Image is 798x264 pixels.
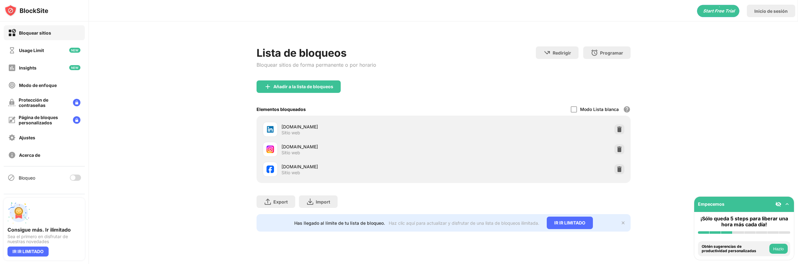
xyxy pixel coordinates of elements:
div: Modo Lista blanca [580,107,619,112]
img: lock-menu.svg [73,116,80,124]
div: Import [316,199,330,204]
div: IR IR LIMITADO [547,217,593,229]
div: Consigue más. Ir ilimitado [7,227,81,233]
img: block-on.svg [8,29,16,37]
div: Bloquear sitios de forma permanente o por horario [257,62,376,68]
div: Protección de contraseñas [19,97,68,108]
div: Sea el primero en disfrutar de nuestras novedades [7,234,81,244]
img: favicons [267,126,274,133]
div: Sitio web [281,170,300,175]
img: time-usage-off.svg [8,46,16,54]
img: focus-off.svg [8,81,16,89]
div: IR IR LIMITADO [7,247,49,257]
div: Haz clic aquí para actualizar y disfrutar de una lista de bloqueos ilimitada. [389,220,539,226]
img: customize-block-page-off.svg [8,116,16,124]
div: Inicio de sesión [754,8,788,14]
img: insights-off.svg [8,64,16,72]
div: Modo de enfoque [19,83,57,88]
div: Insights [19,65,36,70]
div: [DOMAIN_NAME] [281,123,444,130]
img: new-icon.svg [69,48,80,53]
img: logo-blocksite.svg [4,4,48,17]
div: Ajustes [19,135,35,140]
div: Elementos bloqueados [257,107,306,112]
div: Export [273,199,288,204]
img: favicons [267,166,274,173]
div: Sitio web [281,150,300,156]
img: settings-off.svg [8,134,16,142]
div: Lista de bloqueos [257,46,376,59]
div: Usage Limit [19,48,44,53]
img: lock-menu.svg [73,99,80,106]
div: Bloquear sitios [19,30,51,36]
img: x-button.svg [621,220,626,225]
button: Hazlo [769,244,788,254]
div: Añadir a la lista de bloqueos [273,84,333,89]
img: blocking-icon.svg [7,174,15,181]
div: Programar [600,50,623,55]
img: push-unlimited.svg [7,202,30,224]
img: omni-setup-toggle.svg [784,201,790,207]
div: animation [697,5,739,17]
div: Bloqueo [19,175,35,180]
img: favicons [267,146,274,153]
div: [DOMAIN_NAME] [281,163,444,170]
div: [DOMAIN_NAME] [281,143,444,150]
img: new-icon.svg [69,65,80,70]
div: Obtén sugerencias de productividad personalizadas [702,244,768,253]
div: Empecemos [698,201,724,207]
div: Redirigir [553,50,571,55]
img: password-protection-off.svg [8,99,16,106]
div: ¡Sólo queda 5 steps para liberar una hora más cada día! [698,216,790,228]
img: about-off.svg [8,151,16,159]
img: eye-not-visible.svg [775,201,781,207]
div: Página de bloques personalizados [19,115,68,125]
div: Sitio web [281,130,300,136]
div: Has llegado al límite de tu lista de bloqueo. [294,220,385,226]
div: Acerca de [19,152,40,158]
